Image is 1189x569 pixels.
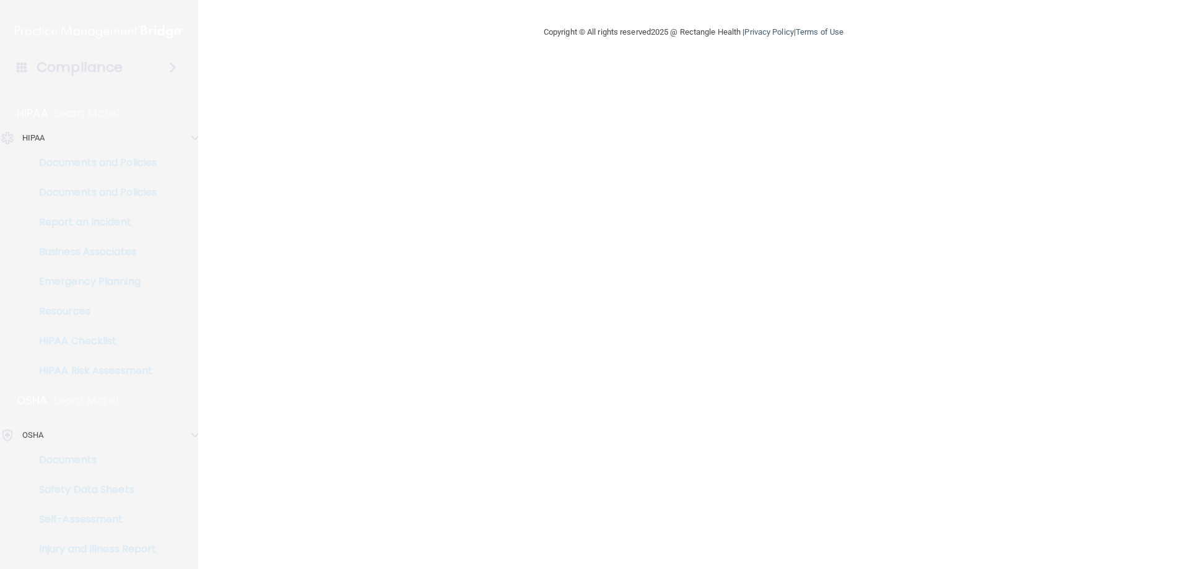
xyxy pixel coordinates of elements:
p: Learn More! [54,106,120,121]
p: Resources [8,305,177,318]
p: Learn More! [54,393,120,408]
p: Documents and Policies [8,186,177,199]
p: Business Associates [8,246,177,258]
a: Privacy Policy [744,27,793,37]
p: Self-Assessment [8,513,177,526]
img: PMB logo [15,19,183,44]
a: Terms of Use [796,27,843,37]
p: Emergency Planning [8,276,177,288]
p: Safety Data Sheets [8,484,177,496]
h4: Compliance [37,59,123,76]
p: OSHA [17,393,48,408]
p: HIPAA Risk Assessment [8,365,177,377]
p: HIPAA [17,106,48,121]
p: HIPAA [22,131,45,146]
p: Documents [8,454,177,466]
p: Documents and Policies [8,157,177,169]
p: HIPAA Checklist [8,335,177,347]
p: OSHA [22,428,43,443]
p: Report an Incident [8,216,177,228]
div: Copyright © All rights reserved 2025 @ Rectangle Health | | [468,12,920,52]
p: Injury and Illness Report [8,543,177,555]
